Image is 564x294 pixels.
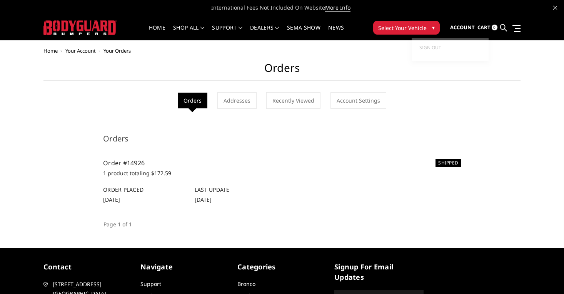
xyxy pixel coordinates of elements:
[140,262,230,272] h5: Navigate
[237,262,327,272] h5: Categories
[43,20,117,35] img: BODYGUARD BUMPERS
[178,93,207,108] li: Orders
[173,25,204,40] a: shop all
[450,17,475,38] a: Account
[378,24,427,32] span: Select Your Vehicle
[328,25,344,40] a: News
[212,25,242,40] a: Support
[334,262,424,282] h5: signup for email updates
[432,23,435,32] span: ▾
[450,24,475,31] span: Account
[330,92,386,109] a: Account Settings
[195,186,278,194] h6: Last Update
[103,220,132,229] li: Page 1 of 1
[43,262,133,272] h5: contact
[266,92,320,109] a: Recently Viewed
[65,47,96,54] a: Your Account
[103,159,145,167] a: Order #14926
[149,25,165,40] a: Home
[217,92,257,109] a: Addresses
[237,280,255,287] a: Bronco
[419,44,441,51] span: Sign out
[325,4,350,12] a: More Info
[43,61,521,81] h1: Orders
[373,21,440,35] button: Select Your Vehicle
[103,47,131,54] span: Your Orders
[43,47,58,54] a: Home
[140,280,161,287] a: Support
[103,186,187,194] h6: Order Placed
[103,133,461,150] h3: Orders
[419,42,481,53] a: Sign out
[103,196,120,203] span: [DATE]
[477,24,491,31] span: Cart
[287,25,320,40] a: SEMA Show
[195,196,212,203] span: [DATE]
[492,25,497,30] span: 0
[103,169,461,178] p: 1 product totaling $172.59
[436,159,461,167] h6: SHIPPED
[477,17,497,38] a: Cart 0
[250,25,279,40] a: Dealers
